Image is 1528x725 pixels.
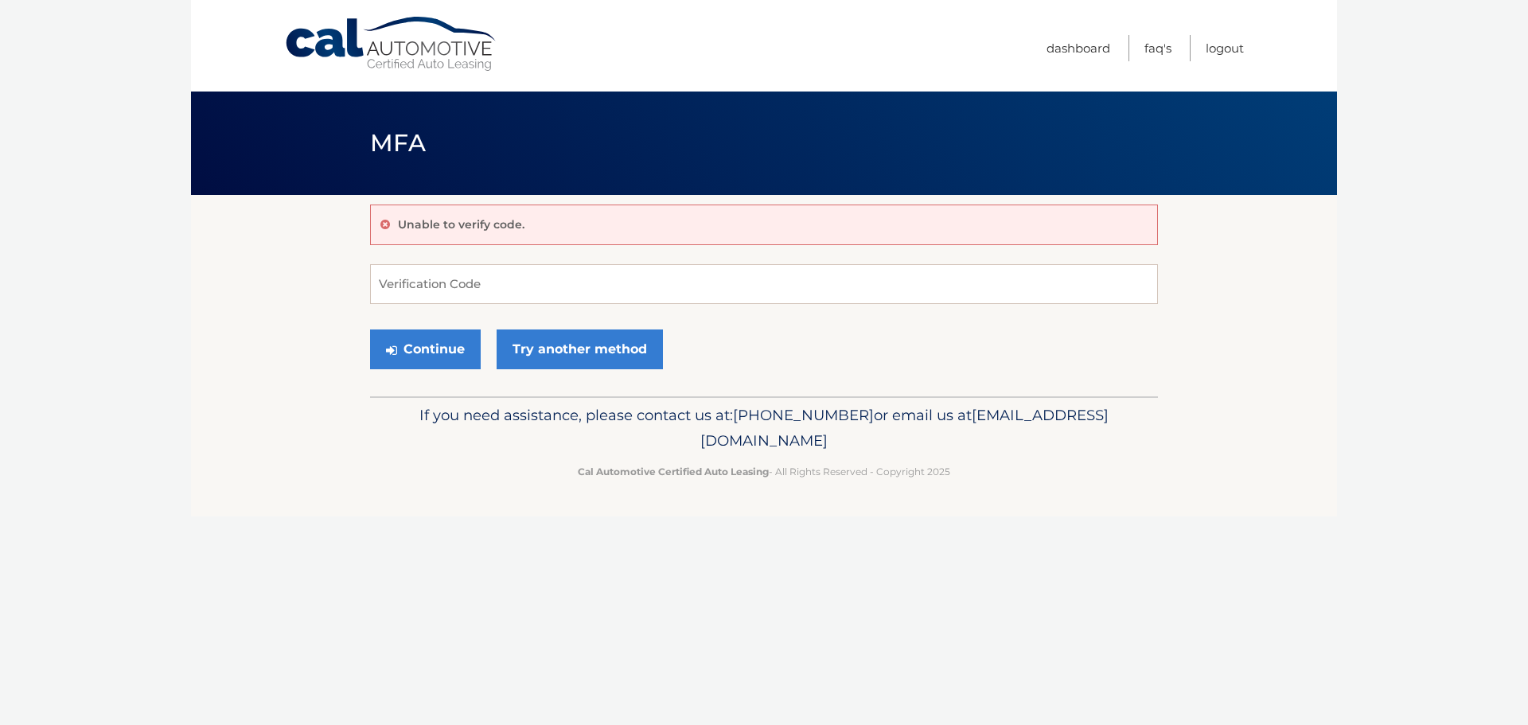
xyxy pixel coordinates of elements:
[380,403,1148,454] p: If you need assistance, please contact us at: or email us at
[380,463,1148,480] p: - All Rights Reserved - Copyright 2025
[398,217,524,232] p: Unable to verify code.
[1047,35,1110,61] a: Dashboard
[733,406,874,424] span: [PHONE_NUMBER]
[578,466,769,477] strong: Cal Automotive Certified Auto Leasing
[497,329,663,369] a: Try another method
[700,406,1109,450] span: [EMAIL_ADDRESS][DOMAIN_NAME]
[370,329,481,369] button: Continue
[1206,35,1244,61] a: Logout
[370,264,1158,304] input: Verification Code
[1144,35,1171,61] a: FAQ's
[370,128,426,158] span: MFA
[284,16,499,72] a: Cal Automotive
